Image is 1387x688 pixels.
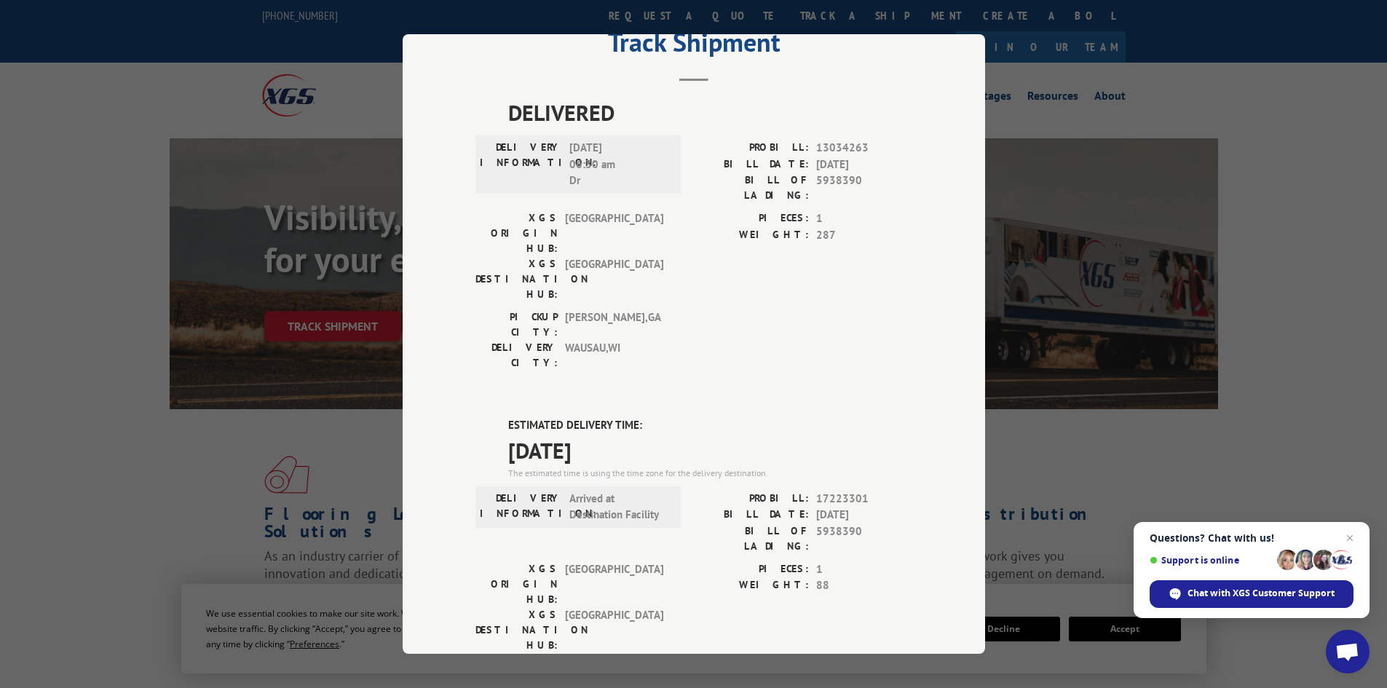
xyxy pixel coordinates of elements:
label: PROBILL: [694,491,809,507]
label: BILL DATE: [694,157,809,173]
span: [DATE] 06:30 am Dr [569,140,668,189]
label: PROBILL: [694,140,809,157]
span: Chat with XGS Customer Support [1150,580,1354,608]
span: Support is online [1150,555,1272,566]
span: 1 [816,561,912,578]
label: WEIGHT: [694,227,809,244]
div: The estimated time is using the time zone for the delivery destination. [508,467,912,480]
span: Arrived at Destination Facility [569,491,668,523]
span: [GEOGRAPHIC_DATA] [565,256,663,302]
label: XGS ORIGIN HUB: [475,561,558,607]
span: 5938390 [816,173,912,203]
label: ESTIMATED DELIVERY TIME: [508,417,912,434]
span: [DATE] [816,157,912,173]
label: XGS DESTINATION HUB: [475,607,558,653]
span: DELIVERED [508,96,912,129]
span: [GEOGRAPHIC_DATA] [565,210,663,256]
label: XGS ORIGIN HUB: [475,210,558,256]
span: Chat with XGS Customer Support [1188,587,1335,600]
span: 17223301 [816,491,912,507]
span: 88 [816,577,912,594]
label: DELIVERY INFORMATION: [480,140,562,189]
span: 287 [816,227,912,244]
span: [PERSON_NAME] , GA [565,309,663,340]
span: WAUSAU , WI [565,340,663,371]
span: [DATE] [816,507,912,523]
span: 13034263 [816,140,912,157]
label: BILL DATE: [694,507,809,523]
label: PIECES: [694,561,809,578]
label: PICKUP CITY: [475,309,558,340]
span: 5938390 [816,523,912,554]
label: XGS DESTINATION HUB: [475,256,558,302]
label: DELIVERY INFORMATION: [480,491,562,523]
label: PIECES: [694,210,809,227]
span: [GEOGRAPHIC_DATA] [565,561,663,607]
span: [GEOGRAPHIC_DATA] [565,607,663,653]
a: Open chat [1326,630,1370,673]
label: WEIGHT: [694,577,809,594]
span: Questions? Chat with us! [1150,532,1354,544]
h2: Track Shipment [475,32,912,60]
span: [DATE] [508,434,912,467]
span: 1 [816,210,912,227]
label: BILL OF LADING: [694,173,809,203]
label: DELIVERY CITY: [475,340,558,371]
label: BILL OF LADING: [694,523,809,554]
